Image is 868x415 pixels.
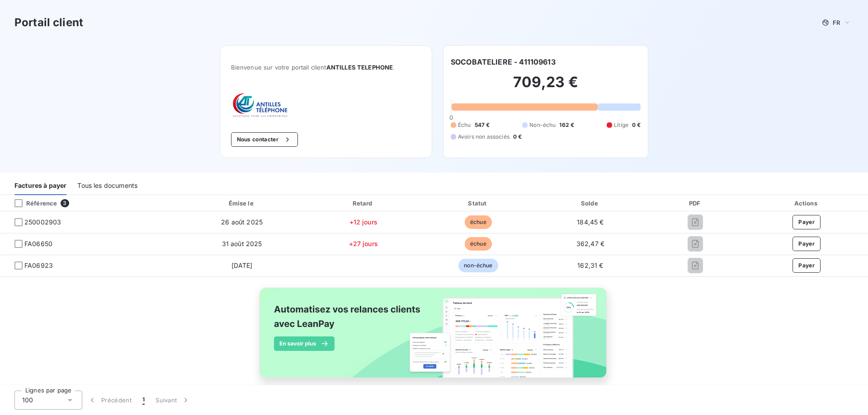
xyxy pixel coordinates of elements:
[137,391,150,410] button: 1
[793,258,821,273] button: Payer
[529,121,556,129] span: Non-échu
[24,261,53,270] span: FA06923
[449,114,453,121] span: 0
[82,391,137,410] button: Précédent
[77,176,137,195] div: Tous les documents
[326,64,393,71] span: ANTILLES TELEPHONE
[577,261,603,269] span: 162,31 €
[231,93,289,118] img: Company logo
[458,259,498,272] span: non-échue
[833,19,840,26] span: FR
[222,240,262,247] span: 31 août 2025
[7,199,57,207] div: Référence
[451,73,641,100] h2: 709,23 €
[307,199,420,208] div: Retard
[465,237,492,251] span: échue
[559,121,574,129] span: 162 €
[349,218,377,226] span: +12 jours
[14,176,66,195] div: Factures à payer
[349,240,378,247] span: +27 jours
[647,199,743,208] div: PDF
[793,215,821,229] button: Payer
[465,215,492,229] span: échue
[475,121,490,129] span: 547 €
[513,133,522,141] span: 0 €
[231,132,298,147] button: Nous contacter
[632,121,641,129] span: 0 €
[231,64,421,71] span: Bienvenue sur votre portail client .
[423,199,533,208] div: Statut
[747,199,866,208] div: Actions
[458,121,471,129] span: Échu
[231,261,253,269] span: [DATE]
[451,56,556,67] h6: SOCOBATELIERE - 411109613
[458,133,509,141] span: Avoirs non associés
[251,282,617,393] img: banner
[221,218,263,226] span: 26 août 2025
[614,121,628,129] span: Litige
[24,239,52,248] span: FA06650
[142,396,145,405] span: 1
[793,237,821,251] button: Payer
[537,199,644,208] div: Solde
[22,396,33,405] span: 100
[180,199,303,208] div: Émise le
[24,218,61,227] span: 250002903
[577,218,604,226] span: 184,45 €
[576,240,604,247] span: 362,47 €
[150,391,196,410] button: Suivant
[61,199,69,207] span: 3
[14,14,83,31] h3: Portail client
